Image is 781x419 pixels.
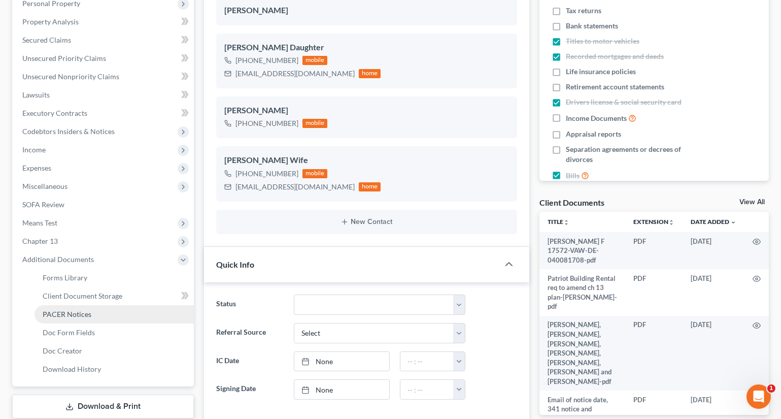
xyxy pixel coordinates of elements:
a: Client Document Storage [35,287,194,305]
span: Download History [43,365,101,373]
label: Status [211,295,289,315]
a: PACER Notices [35,305,194,324]
td: PDF [625,316,683,391]
span: Appraisal reports [566,129,621,139]
a: View All [739,199,765,206]
a: Secured Claims [14,31,194,49]
a: Doc Form Fields [35,324,194,342]
a: Titleunfold_more [548,218,569,225]
div: home [359,69,381,78]
input: -- : -- [400,380,454,399]
span: Titles to motor vehicles [566,36,639,46]
div: [PERSON_NAME] Wife [224,154,509,167]
span: Bank statements [566,21,618,31]
a: Download & Print [12,395,194,418]
div: [PHONE_NUMBER] [235,169,298,179]
span: Chapter 13 [22,237,58,245]
i: unfold_more [668,219,674,225]
button: New Contact [224,218,509,226]
div: [EMAIL_ADDRESS][DOMAIN_NAME] [235,182,355,192]
span: Client Document Storage [43,292,122,300]
a: Unsecured Priority Claims [14,49,194,68]
span: Drivers license & social security card [566,97,682,107]
td: [PERSON_NAME], [PERSON_NAME], [PERSON_NAME], [PERSON_NAME], [PERSON_NAME], [PERSON_NAME] and [PER... [539,316,625,391]
label: IC Date [211,351,289,372]
span: Retirement account statements [566,82,664,92]
label: Signing Date [211,379,289,400]
a: SOFA Review [14,196,194,214]
span: Income Documents [566,113,627,123]
span: SOFA Review [22,200,64,209]
div: mobile [302,119,328,128]
span: Unsecured Nonpriority Claims [22,72,119,81]
span: Bills [566,171,580,181]
span: Recorded mortgages and deeds [566,51,664,61]
span: Executory Contracts [22,109,87,117]
a: Extensionunfold_more [633,218,674,225]
span: Lawsuits [22,90,50,99]
span: Secured Claims [22,36,71,44]
span: Quick Info [216,260,254,269]
a: Download History [35,360,194,378]
div: [PERSON_NAME] [224,5,509,17]
div: [PERSON_NAME] Daughter [224,42,509,54]
a: Forms Library [35,269,194,287]
a: Date Added expand_more [691,218,736,225]
td: [DATE] [683,269,744,316]
a: Property Analysis [14,13,194,31]
span: Tax returns [566,6,601,16]
a: Doc Creator [35,342,194,360]
span: Means Test [22,218,57,227]
td: [PERSON_NAME] F 17572-VAW-DE-040081708-pdf [539,232,625,269]
td: PDF [625,269,683,316]
div: [PHONE_NUMBER] [235,55,298,66]
a: Executory Contracts [14,104,194,122]
div: [PHONE_NUMBER] [235,118,298,128]
a: None [294,352,389,371]
label: Referral Source [211,323,289,343]
td: [DATE] [683,232,744,269]
div: [PERSON_NAME] [224,105,509,117]
span: Forms Library [43,273,87,282]
span: 1 [767,384,775,393]
a: Lawsuits [14,86,194,104]
td: PDF [625,232,683,269]
span: Doc Creator [43,346,82,355]
div: Client Documents [539,197,604,208]
i: unfold_more [563,219,569,225]
div: home [359,182,381,191]
span: Codebtors Insiders & Notices [22,127,115,136]
div: mobile [302,169,328,178]
span: Doc Form Fields [43,328,95,337]
input: -- : -- [400,352,454,371]
span: Property Analysis [22,17,79,26]
span: Unsecured Priority Claims [22,54,106,62]
a: Unsecured Nonpriority Claims [14,68,194,86]
span: Separation agreements or decrees of divorces [566,144,703,165]
span: Expenses [22,164,51,172]
td: [DATE] [683,316,744,391]
span: PACER Notices [43,310,91,318]
a: None [294,380,389,399]
span: Miscellaneous [22,182,67,190]
div: mobile [302,56,328,65]
span: Life insurance policies [566,67,636,77]
div: [EMAIL_ADDRESS][DOMAIN_NAME] [235,69,355,79]
td: Patriot Building Rental req to amend ch 13 plan-[PERSON_NAME]-pdf [539,269,625,316]
span: Additional Documents [22,255,94,264]
iframe: Intercom live chat [746,384,771,409]
i: expand_more [730,219,736,225]
span: Income [22,145,46,154]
